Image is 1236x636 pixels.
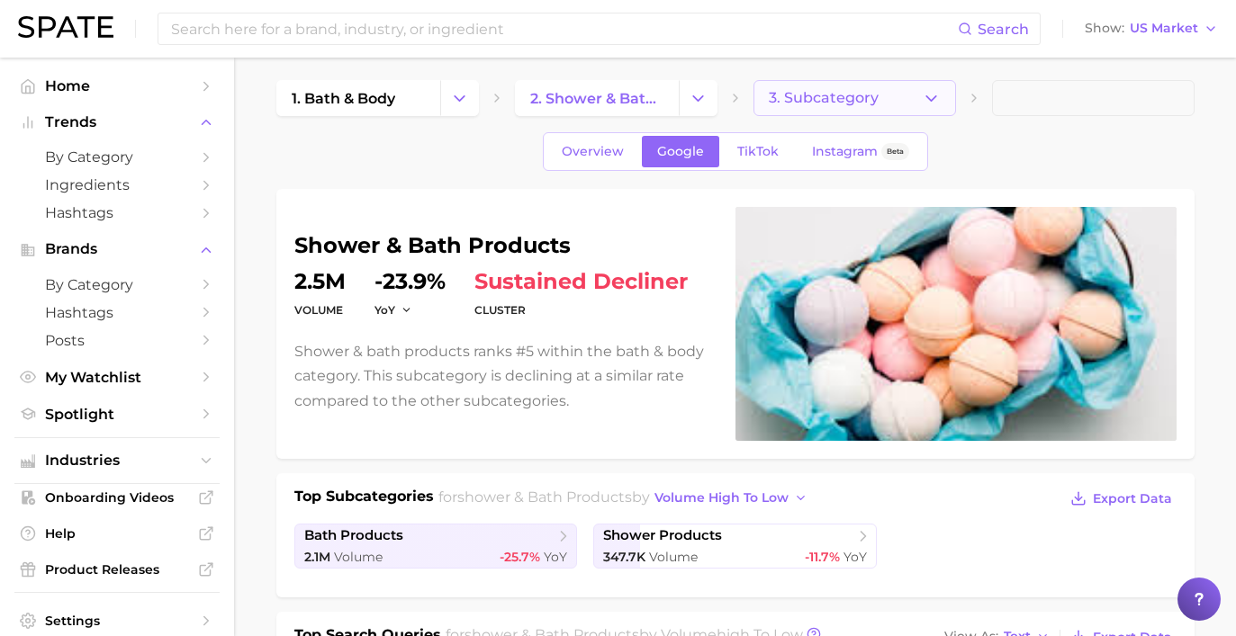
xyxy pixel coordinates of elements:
[294,271,346,292] dd: 2.5m
[14,327,220,354] a: Posts
[374,302,395,318] span: YoY
[374,271,446,292] dd: -23.9%
[657,144,704,159] span: Google
[292,90,395,107] span: 1. bath & body
[562,144,624,159] span: Overview
[642,136,719,167] a: Google
[45,276,189,293] span: by Category
[14,109,220,136] button: Trends
[457,488,632,506] span: shower & bath products
[45,613,189,629] span: Settings
[805,549,840,565] span: -11.7%
[14,236,220,263] button: Brands
[294,524,578,569] a: bath products2.1m Volume-25.7% YoY
[14,199,220,227] a: Hashtags
[14,520,220,547] a: Help
[14,299,220,327] a: Hashtags
[45,369,189,386] span: My Watchlist
[169,13,958,44] input: Search here for a brand, industry, or ingredient
[649,549,698,565] span: Volume
[14,556,220,583] a: Product Releases
[14,143,220,171] a: by Category
[769,90,879,106] span: 3. Subcategory
[45,452,189,469] span: Industries
[14,72,220,100] a: Home
[515,80,679,116] a: 2. shower & bath products
[14,400,220,428] a: Spotlight
[294,339,714,413] p: Shower & bath products ranks #5 within the bath & body category. This subcategory is declining at...
[45,241,189,257] span: Brands
[844,549,867,565] span: YoY
[45,148,189,166] span: by Category
[438,488,813,506] span: for by
[334,549,383,565] span: Volume
[14,607,220,634] a: Settings
[45,114,189,130] span: Trends
[978,21,1029,38] span: Search
[440,80,479,116] button: Change Category
[1130,23,1198,33] span: US Market
[679,80,717,116] button: Change Category
[276,80,440,116] a: 1. bath & body
[294,235,714,256] h1: shower & bath products
[654,490,789,506] span: volume high to low
[1066,486,1176,511] button: Export Data
[530,90,663,107] span: 2. shower & bath products
[1085,23,1124,33] span: Show
[45,176,189,193] span: Ingredients
[45,525,189,542] span: Help
[1080,17,1222,40] button: ShowUS Market
[14,484,220,511] a: Onboarding Videos
[14,171,220,199] a: Ingredients
[474,300,688,321] dt: cluster
[812,144,878,159] span: Instagram
[14,447,220,474] button: Industries
[294,486,434,513] h1: Top Subcategories
[593,524,877,569] a: shower products347.7k Volume-11.7% YoY
[14,363,220,391] a: My Watchlist
[45,489,189,506] span: Onboarding Videos
[304,549,330,565] span: 2.1m
[546,136,639,167] a: Overview
[45,204,189,221] span: Hashtags
[797,136,925,167] a: InstagramBeta
[722,136,794,167] a: TikTok
[304,527,403,544] span: bath products
[18,16,113,38] img: SPATE
[14,271,220,299] a: by Category
[603,549,645,565] span: 347.7k
[294,300,346,321] dt: volume
[45,332,189,349] span: Posts
[374,302,413,318] button: YoY
[603,527,722,544] span: shower products
[753,80,956,116] button: 3. Subcategory
[650,486,813,510] button: volume high to low
[45,304,189,321] span: Hashtags
[737,144,779,159] span: TikTok
[1093,491,1172,506] span: Export Data
[45,77,189,94] span: Home
[544,549,567,565] span: YoY
[887,144,904,159] span: Beta
[500,549,540,565] span: -25.7%
[45,406,189,423] span: Spotlight
[474,271,688,292] span: sustained decliner
[45,561,189,578] span: Product Releases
